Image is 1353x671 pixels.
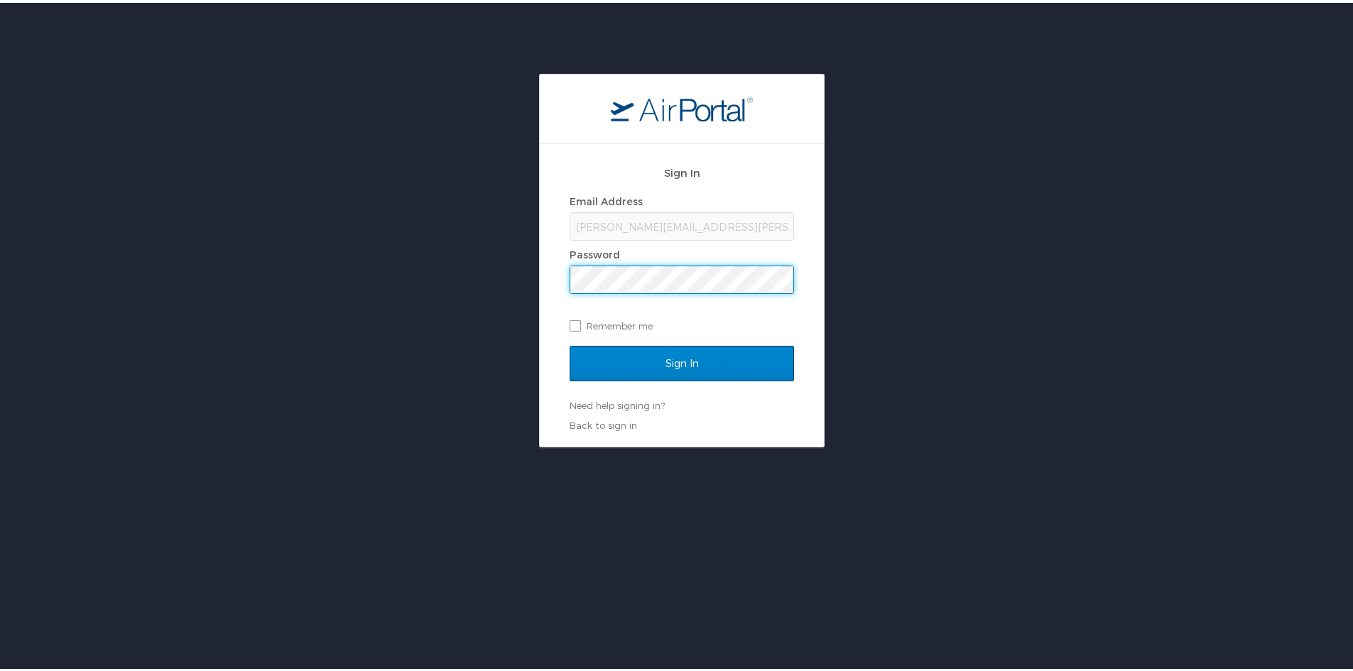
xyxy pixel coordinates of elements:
a: Need help signing in? [570,397,665,408]
h2: Sign In [570,162,794,178]
label: Remember me [570,312,794,334]
label: Email Address [570,192,643,204]
a: Back to sign in [570,417,637,428]
input: Sign In [570,343,794,378]
img: logo [611,93,753,119]
label: Password [570,246,620,258]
